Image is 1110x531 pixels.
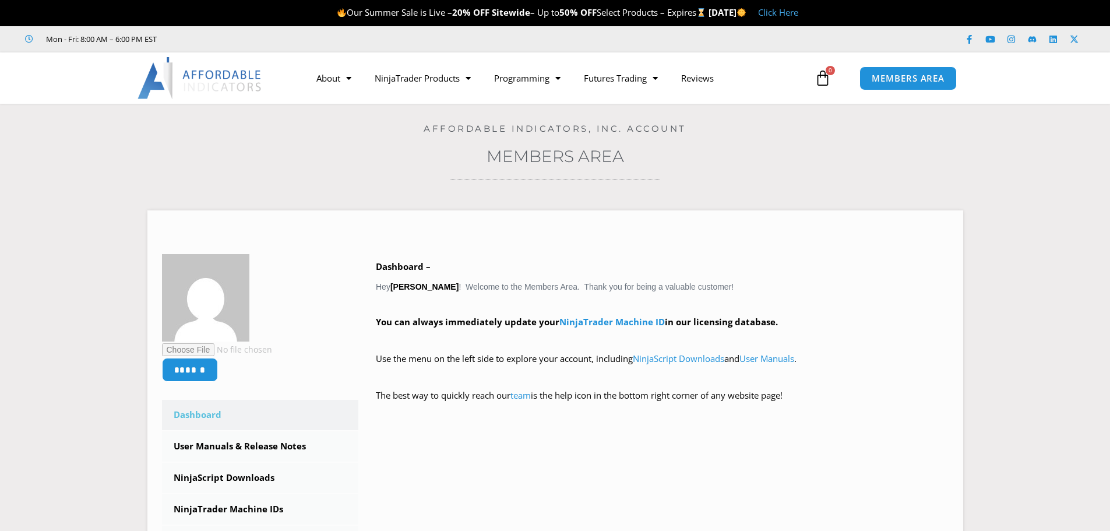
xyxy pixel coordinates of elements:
img: ⌛ [697,8,706,17]
b: Dashboard – [376,261,431,272]
a: Affordable Indicators, Inc. Account [424,123,686,134]
strong: You can always immediately update your in our licensing database. [376,316,778,328]
a: Dashboard [162,400,359,430]
a: team [510,389,531,401]
a: Reviews [669,65,725,92]
a: User Manuals & Release Notes [162,431,359,462]
img: 🔥 [337,8,346,17]
a: 0 [797,61,848,95]
a: MEMBERS AREA [859,66,957,90]
a: Click Here [758,6,798,18]
a: About [305,65,363,92]
strong: Sitewide [492,6,530,18]
strong: [PERSON_NAME] [390,282,459,291]
a: NinjaTrader Machine ID [559,316,665,328]
nav: Menu [305,65,812,92]
p: Use the menu on the left side to explore your account, including and . [376,351,949,384]
a: NinjaTrader Products [363,65,482,92]
a: User Manuals [739,353,794,364]
p: The best way to quickly reach our is the help icon in the bottom right corner of any website page! [376,388,949,420]
img: 20adc1a311fb6e8398d076b7a5219158f8e2ec6ece0bbbfb872bb901b5fb7319 [162,254,249,342]
iframe: Customer reviews powered by Trustpilot [173,33,348,45]
img: LogoAI | Affordable Indicators – NinjaTrader [138,57,263,99]
span: 0 [826,66,835,75]
div: Hey ! Welcome to the Members Area. Thank you for being a valuable customer! [376,259,949,420]
span: MEMBERS AREA [872,74,945,83]
a: NinjaTrader Machine IDs [162,494,359,525]
strong: 20% OFF [452,6,489,18]
span: Mon - Fri: 8:00 AM – 6:00 PM EST [43,32,157,46]
a: NinjaScript Downloads [162,463,359,493]
a: NinjaScript Downloads [633,353,724,364]
a: Members Area [487,146,624,166]
strong: [DATE] [709,6,746,18]
a: Programming [482,65,572,92]
img: 🌞 [737,8,746,17]
strong: 50% OFF [559,6,597,18]
iframe: Intercom live chat [1070,491,1098,519]
a: Futures Trading [572,65,669,92]
span: Our Summer Sale is Live – – Up to Select Products – Expires [337,6,709,18]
